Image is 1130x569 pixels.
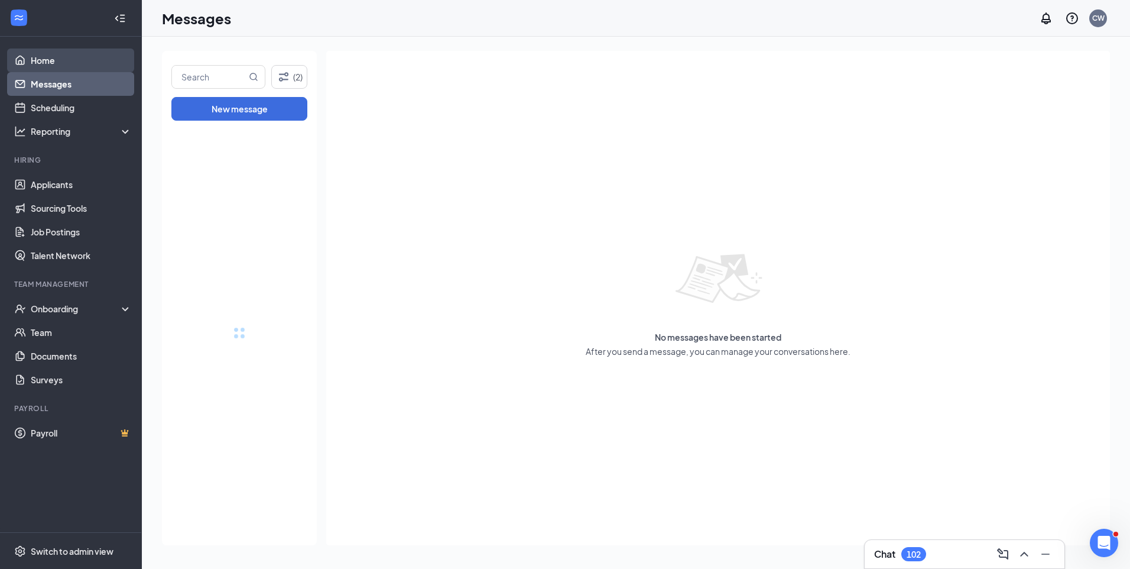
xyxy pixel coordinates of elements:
a: Job Postings [31,220,132,244]
a: Messages [31,72,132,96]
button: Minimize [1036,545,1055,564]
svg: Collapse [114,12,126,24]
div: 102 [907,549,921,560]
div: CW [1092,13,1105,23]
button: ComposeMessage [993,545,1012,564]
svg: ChevronUp [1017,547,1031,561]
a: PayrollCrown [31,421,132,445]
div: Reporting [31,125,132,137]
span: After you send a message, you can manage your conversations here. [586,345,850,357]
h3: Chat [874,548,895,561]
a: Team [31,321,132,344]
a: Applicants [31,173,132,196]
a: Talent Network [31,244,132,267]
iframe: Intercom live chat [1090,529,1118,557]
svg: UserCheck [14,303,26,315]
a: Surveys [31,368,132,392]
svg: ComposeMessage [996,547,1010,561]
button: ChevronUp [1015,545,1034,564]
div: Onboarding [31,303,122,315]
div: Team Management [14,279,129,289]
svg: Analysis [14,125,26,137]
svg: QuestionInfo [1065,11,1079,25]
svg: Notifications [1039,11,1053,25]
button: New message [171,97,307,121]
button: Filter (2) [271,65,307,89]
h1: Messages [162,8,231,28]
div: Switch to admin view [31,545,113,557]
a: Sourcing Tools [31,196,132,220]
span: No messages have been started [655,331,781,343]
a: Documents [31,344,132,368]
svg: Settings [14,545,26,557]
div: Hiring [14,155,129,165]
svg: Minimize [1038,547,1053,561]
svg: Filter [277,70,291,84]
svg: MagnifyingGlass [249,72,258,82]
input: Search [172,66,246,88]
a: Home [31,49,132,72]
a: Scheduling [31,96,132,119]
div: Payroll [14,403,129,413]
svg: WorkstreamLogo [13,12,25,24]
